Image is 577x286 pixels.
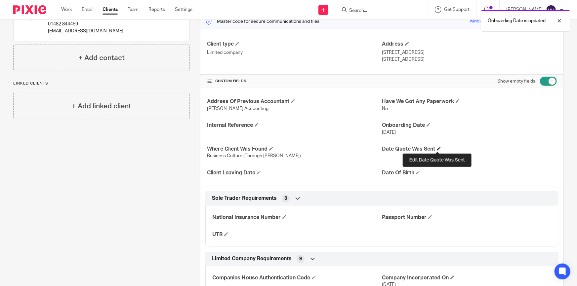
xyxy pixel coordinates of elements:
[48,28,123,34] p: [EMAIL_ADDRESS][DOMAIN_NAME]
[207,98,382,105] h4: Address Of Previous Accountant
[382,214,552,221] h4: Passport Number
[497,78,535,85] label: Show empty fields
[382,130,396,135] span: [DATE]
[284,195,287,202] span: 3
[382,56,557,63] p: [STREET_ADDRESS]
[546,5,556,15] img: svg%3E
[488,18,546,24] p: Onboarding Date is updated
[382,122,557,129] h4: Onboarding Date
[382,274,552,281] h4: Company Incorporated On
[207,146,382,153] h4: Where Client Was Found
[175,6,192,13] a: Settings
[212,195,277,202] span: Sole Trader Requirements
[299,256,302,262] span: 9
[128,6,139,13] a: Team
[61,6,72,13] a: Work
[13,5,46,14] img: Pixie
[205,18,319,25] p: Master code for secure communications and files
[382,41,557,48] h4: Address
[13,81,190,86] p: Linked clients
[207,79,382,84] h4: CUSTOM FIELDS
[382,49,557,56] p: [STREET_ADDRESS]
[207,106,268,111] span: [PERSON_NAME] Accounting
[207,122,382,129] h4: Internal Reference
[207,49,382,56] p: Limited company
[207,154,301,158] span: Business Culture (Through [PERSON_NAME])
[212,274,382,281] h4: Companies House Authentication Code
[148,6,165,13] a: Reports
[382,98,557,105] h4: Have We Got Any Paperwork
[207,169,382,176] h4: Client Leaving Date
[212,214,382,221] h4: National Insurance Number
[82,6,93,13] a: Email
[48,21,123,27] p: 01482 844459
[103,6,118,13] a: Clients
[212,231,382,238] h4: UTR
[382,106,388,111] span: No
[207,41,382,48] h4: Client type
[382,146,557,153] h4: Date Quote Was Sent
[212,255,292,262] span: Limited Company Requirements
[72,101,131,111] h4: + Add linked client
[382,169,557,176] h4: Date Of Birth
[78,53,125,63] h4: + Add contact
